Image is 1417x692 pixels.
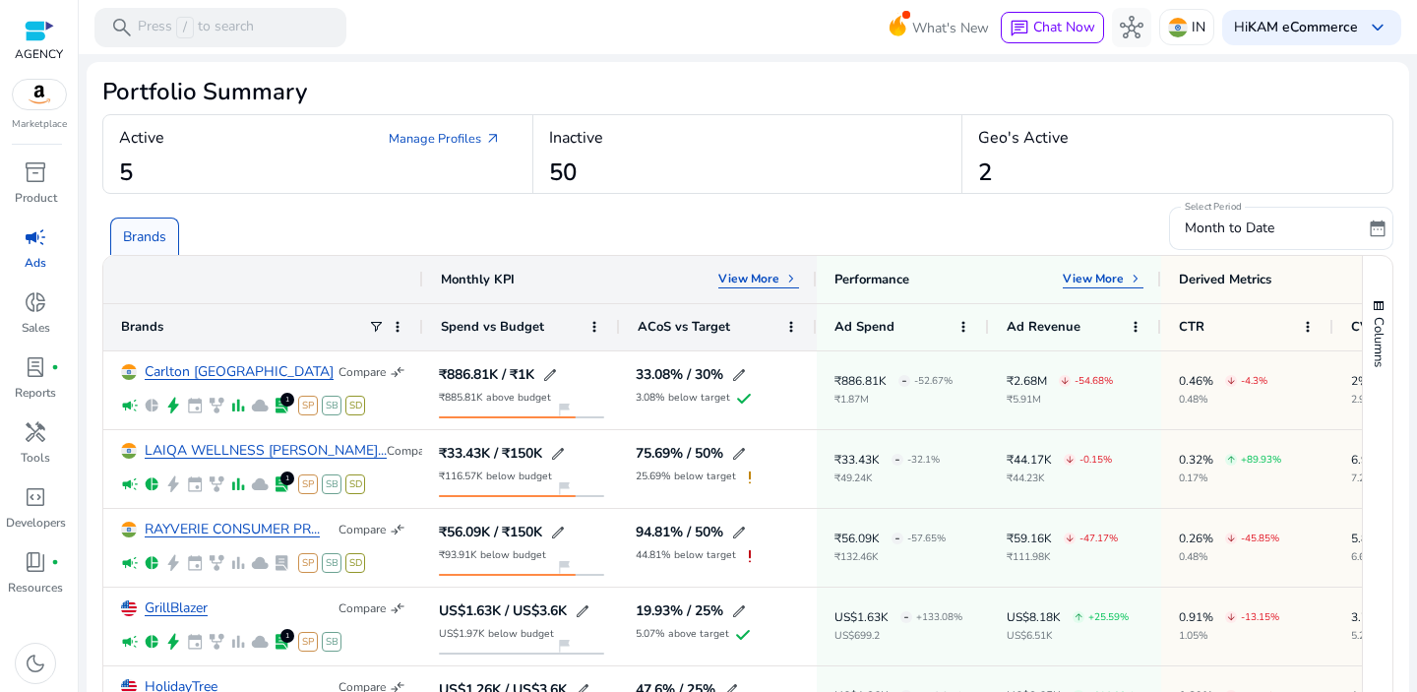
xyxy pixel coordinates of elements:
[24,550,47,574] span: book_4
[339,600,386,616] p: Compare
[1226,612,1236,622] span: arrow_downward
[143,633,160,651] span: pie_chart
[110,16,134,39] span: search
[1241,534,1279,543] p: -45.85%
[1368,219,1387,238] span: date_range
[1241,376,1267,386] p: -4.3%
[439,629,554,639] p: US$1.97K below budget
[176,17,194,38] span: /
[731,367,747,383] span: edit
[1351,611,1379,623] p: 3.7%
[1179,375,1213,387] p: 0.46%
[251,554,269,572] span: cloud
[575,603,590,619] span: edit
[1075,376,1113,386] p: -54.68%
[15,45,63,63] p: AGENCY
[24,420,47,444] span: handyman
[1065,534,1075,543] span: arrow_downward
[1007,533,1052,544] p: ₹59.16K
[121,522,137,537] img: in.svg
[24,485,47,509] span: code_blocks
[121,554,139,572] span: campaign
[1226,534,1236,543] span: arrow_downward
[1079,455,1112,465] p: -0.15%
[912,11,989,45] span: What's New
[24,160,47,184] span: inventory_2
[740,546,760,566] span: exclamation
[914,376,953,386] p: -52.67%
[298,553,318,573] span: SP
[1351,375,1369,387] p: 2%
[907,455,940,465] p: -32.1%
[978,158,992,187] h2: 2
[1007,395,1113,405] p: ₹5.91M
[439,526,542,539] h5: ₹56.09K / ₹150K
[208,397,225,414] span: family_history
[123,226,166,247] p: Brands
[441,271,515,288] div: Monthly KPI
[1168,18,1188,37] img: in.svg
[1370,317,1387,367] span: Columns
[280,393,294,407] div: 1
[731,525,747,540] span: edit
[390,600,405,616] span: compare_arrows
[556,402,572,417] span: flag_2
[322,553,341,573] span: SB
[51,363,59,371] span: fiber_manual_record
[229,554,247,572] span: bar_chart
[1192,10,1205,44] p: IN
[1179,454,1213,466] p: 0.32%
[1112,8,1151,47] button: hub
[121,318,163,336] span: Brands
[1179,631,1279,641] p: 1.05%
[24,290,47,314] span: donut_small
[390,364,405,380] span: compare_arrows
[119,129,164,148] h4: Active
[542,367,558,383] span: edit
[121,600,137,616] img: us.svg
[186,554,204,572] span: event
[15,189,57,207] p: Product
[636,550,736,560] p: 44.81% below target
[119,158,133,187] h2: 5
[208,554,225,572] span: family_history
[834,611,889,623] p: US$1.63K
[550,446,566,462] span: edit
[1060,376,1070,386] span: arrow_downward
[1179,271,1271,288] div: Derived Metrics
[145,523,320,537] a: RAYVERIE CONSUMER PR...
[740,468,760,487] span: exclamation
[1063,271,1124,286] p: View More
[1088,612,1129,622] p: +25.59%
[636,526,723,539] h5: 94.81% / 50%
[1007,552,1118,562] p: ₹111.98K
[22,319,50,337] p: Sales
[121,397,139,414] span: campaign
[280,472,294,485] div: 1
[13,80,66,109] img: amazon.svg
[1007,611,1061,623] p: US$8.18K
[439,604,567,618] h5: US$1.63K / US$3.6K
[907,534,946,543] p: -57.65%
[322,396,341,415] span: SB
[51,558,59,566] span: fiber_manual_record
[549,129,603,148] h4: Inactive
[339,364,386,380] p: Compare
[1010,19,1029,38] span: chat
[121,443,137,459] img: in.svg
[1248,18,1358,36] b: KAM eCommerce
[636,393,730,403] p: 3.08% below target
[556,480,572,496] span: flag_2
[636,629,729,639] p: 5.07% above target
[298,396,318,415] span: SP
[834,631,962,641] p: US$699.2
[1007,375,1047,387] p: ₹2.68M
[903,597,909,637] span: -
[636,604,723,618] h5: 19.93% / 25%
[1074,612,1083,622] span: arrow_upward
[1351,318,1378,336] span: CVR
[345,553,365,573] span: SD
[733,625,753,645] span: check
[731,603,747,619] span: edit
[485,131,501,147] span: arrow_outward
